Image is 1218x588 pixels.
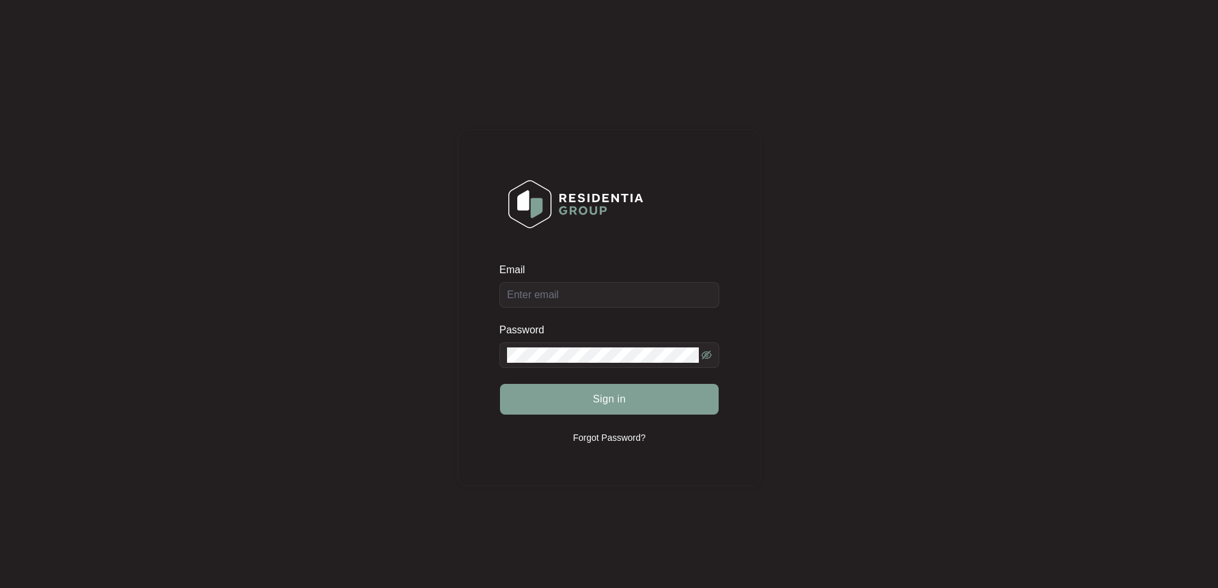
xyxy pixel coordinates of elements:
[500,171,652,237] img: Login Logo
[499,324,554,337] label: Password
[499,264,534,276] label: Email
[507,347,699,363] input: Password
[573,431,646,444] p: Forgot Password?
[499,282,719,308] input: Email
[500,384,719,415] button: Sign in
[701,350,712,360] span: eye-invisible
[593,392,626,407] span: Sign in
